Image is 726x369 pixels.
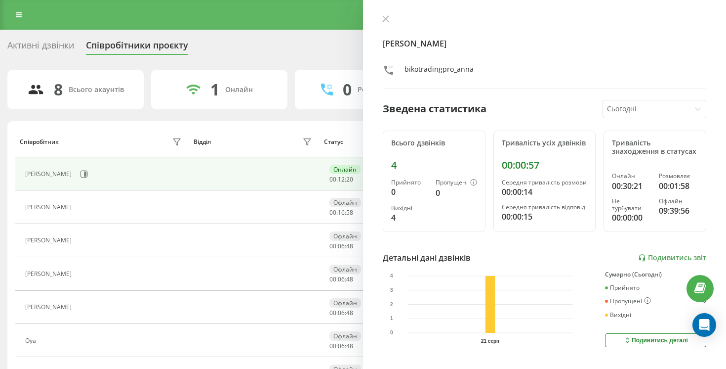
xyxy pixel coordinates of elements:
div: Офлайн [329,331,361,341]
div: 00:00:57 [502,159,588,171]
div: [PERSON_NAME] [25,271,74,277]
div: Розмовляє [659,173,698,180]
div: 4 [391,159,477,171]
div: Тривалість усіх дзвінків [502,139,588,147]
div: Прийнято [605,284,640,291]
text: 4 [390,274,393,279]
span: 12 [338,175,345,184]
div: Офлайн [659,198,698,205]
span: 00 [329,175,336,184]
div: : : [329,310,353,317]
button: Подивитись деталі [605,333,706,347]
div: bikotradingpro_anna [404,64,474,79]
span: 00 [329,208,336,217]
span: 48 [346,242,353,250]
text: 21 серп [481,338,499,344]
span: 06 [338,309,345,317]
div: : : [329,176,353,183]
div: Вихідні [391,205,428,212]
div: Детальні дані дзвінків [383,252,471,264]
div: 1 [210,80,219,99]
div: 4 [703,312,706,319]
div: 00:01:58 [659,180,698,192]
span: 48 [346,342,353,350]
h4: [PERSON_NAME] [383,38,706,49]
div: 0 [391,186,428,198]
div: Oya [25,337,39,344]
span: 06 [338,242,345,250]
text: 3 [390,287,393,293]
div: [PERSON_NAME] [25,237,74,244]
span: 00 [329,275,336,283]
div: Всього дзвінків [391,139,477,147]
div: Зведена статистика [383,101,486,116]
div: 0 [436,187,477,199]
span: 48 [346,275,353,283]
text: 2 [390,302,393,307]
span: 06 [338,342,345,350]
div: : : [329,243,353,250]
div: 09:39:56 [659,205,698,217]
div: [PERSON_NAME] [25,304,74,311]
text: 1 [390,316,393,322]
div: Open Intercom Messenger [692,313,716,337]
div: Офлайн [329,231,361,241]
span: 48 [346,309,353,317]
div: 00:00:00 [612,212,651,224]
div: Офлайн [329,298,361,308]
div: Онлайн [225,86,253,94]
span: 06 [338,275,345,283]
div: Середня тривалість розмови [502,179,588,186]
div: 00:00:15 [502,211,588,223]
div: Співробітник [20,138,59,145]
span: 00 [329,242,336,250]
div: : : [329,209,353,216]
div: : : [329,276,353,283]
text: 0 [390,330,393,336]
div: Подивитись деталі [623,336,688,344]
div: Відділ [194,138,211,145]
div: Вихідні [605,312,631,319]
div: 8 [54,80,63,99]
span: 58 [346,208,353,217]
div: Сумарно (Сьогодні) [605,271,706,278]
div: Онлайн [329,165,361,174]
div: 00:30:21 [612,180,651,192]
div: : : [329,343,353,350]
div: Прийнято [391,179,428,186]
div: 0 [343,80,352,99]
div: [PERSON_NAME] [25,171,74,178]
div: [PERSON_NAME] [25,204,74,211]
div: Середня тривалість відповіді [502,204,588,211]
div: Співробітники проєкту [86,40,188,55]
div: Офлайн [329,198,361,207]
span: 16 [338,208,345,217]
div: Активні дзвінки [7,40,74,55]
span: 00 [329,309,336,317]
div: Всього акаунтів [69,86,124,94]
div: Пропущені [436,179,477,187]
span: 20 [346,175,353,184]
div: Статус [324,138,343,145]
div: 4 [391,212,428,224]
div: Не турбувати [612,198,651,212]
div: Розмовляють [358,86,405,94]
div: Офлайн [329,265,361,274]
div: Пропущені [605,297,651,305]
div: Тривалість знаходження в статусах [612,139,698,156]
span: 00 [329,342,336,350]
div: 00:00:14 [502,186,588,198]
div: Онлайн [612,173,651,180]
a: Подивитись звіт [638,254,706,262]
